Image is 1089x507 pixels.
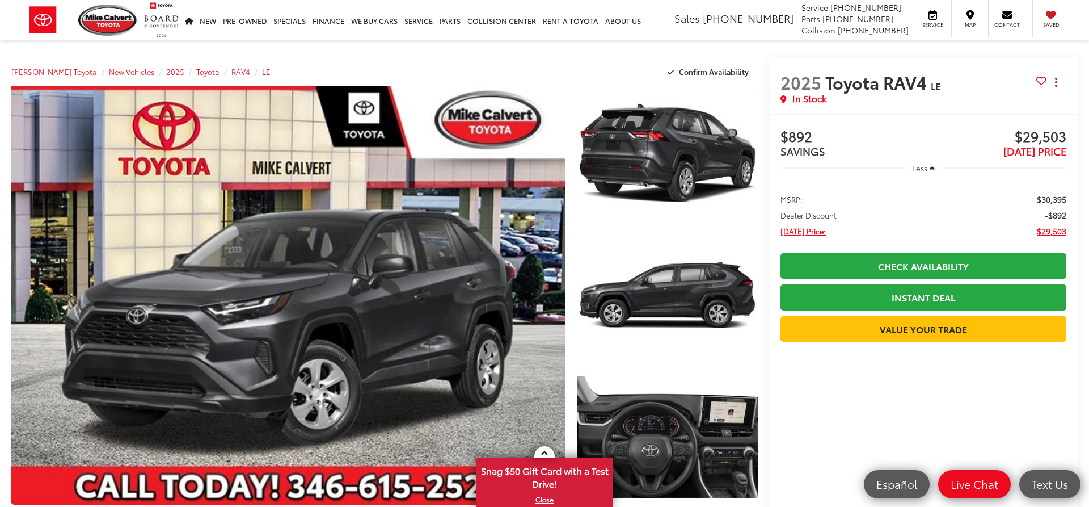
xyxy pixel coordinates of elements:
span: -$892 [1045,209,1066,221]
span: $30,395 [1037,194,1066,205]
span: [DATE] PRICE [1003,144,1066,158]
img: 2025 Toyota RAV4 LE [575,226,759,364]
a: Live Chat [938,470,1011,498]
a: Expand Photo 2 [577,228,758,363]
a: Text Us [1019,470,1080,498]
button: Less [906,158,940,178]
a: New Vehicles [109,66,154,77]
a: Toyota [196,66,220,77]
span: SAVINGS [780,144,825,158]
span: Toyota RAV4 [825,70,931,94]
span: [DATE] Price: [780,225,826,237]
a: Expand Photo 1 [577,86,758,221]
span: [PHONE_NUMBER] [703,11,793,26]
span: MSRP: [780,194,803,205]
button: Actions [1046,72,1066,92]
span: Live Chat [945,477,1004,491]
span: Sales [674,11,700,26]
span: Less [912,163,927,173]
span: LE [931,79,940,92]
a: Español [864,470,930,498]
span: Contact [994,21,1020,28]
span: Collision [801,24,835,36]
span: [PHONE_NUMBER] [838,24,909,36]
span: In Stock [792,92,826,105]
a: LE [262,66,271,77]
img: 2025 Toyota RAV4 LE [575,368,759,506]
span: $29,503 [923,129,1066,146]
span: 2025 [780,70,821,94]
span: [PHONE_NUMBER] [822,13,893,24]
span: Dealer Discount [780,209,837,221]
span: [PHONE_NUMBER] [830,2,901,13]
button: Confirm Availability [661,62,758,82]
img: 2025 Toyota RAV4 LE [575,84,759,223]
span: Map [957,21,982,28]
span: Service [801,2,828,13]
a: Check Availability [780,253,1066,279]
a: Instant Deal [780,284,1066,310]
a: 2025 [166,66,184,77]
span: Español [871,477,923,491]
span: Snag $50 Gift Card with a Test Drive! [478,459,611,493]
img: 2025 Toyota RAV4 LE [6,83,570,507]
a: RAV4 [231,66,250,77]
span: $29,503 [1037,225,1066,237]
span: Service [920,21,946,28]
span: Saved [1039,21,1063,28]
img: Mike Calvert Toyota [78,5,138,36]
span: $892 [780,129,923,146]
span: Parts [801,13,820,24]
a: Value Your Trade [780,316,1066,342]
a: Expand Photo 0 [11,86,565,505]
span: dropdown dots [1055,78,1057,87]
span: Text Us [1026,477,1074,491]
span: Confirm Availability [679,66,749,77]
a: [PERSON_NAME] Toyota [11,66,97,77]
a: Expand Photo 3 [577,370,758,505]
